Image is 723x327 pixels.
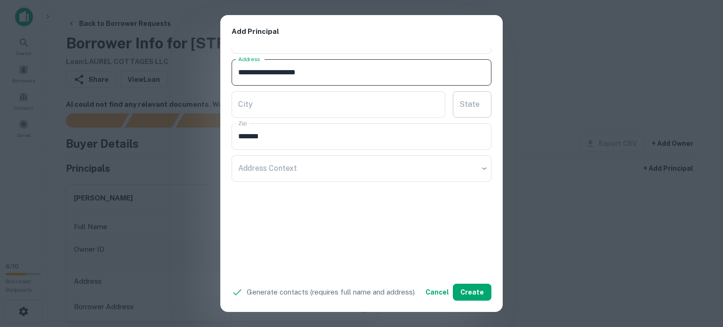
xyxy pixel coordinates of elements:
[238,55,260,63] label: Address
[220,15,503,48] h2: Add Principal
[232,155,491,182] div: ​
[247,287,415,298] p: Generate contacts (requires full name and address)
[453,284,491,301] button: Create
[422,284,453,301] button: Cancel
[676,252,723,297] iframe: Chat Widget
[238,119,247,127] label: Zip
